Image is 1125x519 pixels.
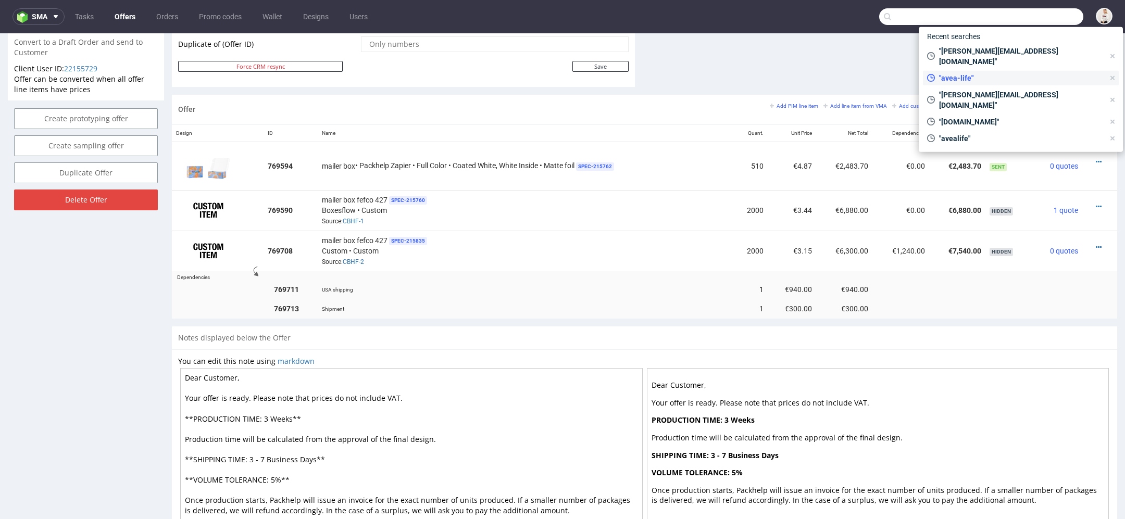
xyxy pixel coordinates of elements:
th: Name [318,92,733,109]
span: Sent [990,130,1007,138]
span: "avea-life" [935,73,1104,83]
button: Force CRM resync [178,28,343,39]
span: "avealife" [935,133,1104,144]
span: 0 quotes [1050,213,1078,222]
div: Custom • Custom [322,201,729,234]
a: Create sampling offer [14,102,158,123]
td: €7,540.00 [929,197,985,238]
a: Wallet [256,8,289,25]
textarea: Dear Customer, Your offer is ready. Please note that prices do not include VAT. **PRODUCTION TIME... [180,335,643,517]
span: USA shipping [322,251,353,262]
span: SPEC- 215835 [389,204,427,212]
p: Client User ID: [14,30,158,41]
input: Only numbers [368,4,621,18]
small: Margin summary [1063,70,1111,75]
td: €2,483.70 [816,108,872,157]
img: logo [17,11,32,23]
th: Design [172,92,264,109]
td: 1 [733,266,768,285]
a: Duplicate Offer [14,129,158,150]
span: "[DOMAIN_NAME]" [935,117,1104,127]
span: 0 quotes [1050,129,1078,137]
td: €6,880.00 [816,157,872,197]
button: sma [12,8,65,25]
a: Offers [108,8,142,25]
a: Tasks [69,8,100,25]
td: €300.00 [816,266,872,285]
td: Duplicate of (Offer ID) [178,2,358,27]
img: 9355291-packhelp-mailerbox-f-56-multicolour-premium-outside [182,113,234,153]
span: SPEC- 215760 [389,163,427,171]
strong: 769711 [274,252,299,260]
div: Offer can be converted when all offer line items have prices [8,30,164,67]
a: Designs [297,8,335,25]
strong: 769590 [268,173,293,181]
input: Save [572,28,629,39]
a: Orders [150,8,184,25]
th: Net Total [816,92,872,109]
th: Unit Price [768,92,816,109]
a: 22155729 [64,30,97,40]
span: Recent searches [923,28,984,45]
span: mailer box fefco 427 [322,202,387,212]
img: ico-item-custom-a8f9c3db6a5631ce2f509e228e8b95abde266dc4376634de7b166047de09ff05.png [182,164,234,190]
td: €300.00 [768,266,816,285]
strong: 769594 [268,129,293,137]
td: €3.44 [768,157,816,197]
td: €2,483.70 [929,108,985,157]
input: Delete Offer [14,156,158,177]
small: Add custom line item [892,70,949,75]
span: "[PERSON_NAME][EMAIL_ADDRESS][DOMAIN_NAME]" [935,90,1104,110]
span: Offer [178,72,195,80]
td: €940.00 [768,246,816,265]
small: Add PIM line item [770,70,818,75]
td: 2000 [733,157,768,197]
span: hidden [990,174,1013,182]
td: €0.00 [872,157,929,197]
span: Source: [322,225,364,232]
td: €940.00 [816,246,872,265]
td: €3.15 [768,197,816,238]
span: Shipment [322,271,344,281]
a: CBHF-2 [343,225,364,232]
th: Dependencies [872,92,929,109]
a: markdown [278,323,315,333]
th: ID [264,92,318,109]
td: 1 [733,246,768,265]
span: hidden [990,214,1013,223]
strong: 769708 [268,213,293,222]
img: ico-item-custom-a8f9c3db6a5631ce2f509e228e8b95abde266dc4376634de7b166047de09ff05.png [182,205,234,231]
span: 1 quote [1054,173,1078,181]
img: Mari Fok [1097,9,1111,23]
span: "[PERSON_NAME][EMAIL_ADDRESS][DOMAIN_NAME]" [935,46,1104,67]
td: 2000 [733,197,768,238]
span: Source: [322,184,364,192]
a: Users [343,8,374,25]
td: €6,880.00 [929,157,985,197]
a: CBHF-1 [343,184,364,192]
span: SPEC- 215762 [576,129,614,137]
td: €4.87 [768,108,816,157]
small: Add other item [954,70,996,75]
small: Add line item from VMA [823,70,887,75]
td: 510 [733,108,768,157]
td: €1,240.00 [872,197,929,238]
th: Quant. [733,92,768,109]
span: mailer box [322,128,355,138]
span: mailer box fefco 427 [322,161,387,172]
div: Notes displayed below the Offer [172,293,1117,316]
td: €0.00 [872,108,929,157]
div: • Packhelp Zapier • Full Color • Coated White, White Inside • Matte foil [322,127,729,138]
div: Boxesflow • Custom [322,161,729,193]
span: sma [32,13,47,20]
th: Total [929,92,985,109]
small: Manage dielines [1009,70,1055,75]
a: Promo codes [193,8,248,25]
span: Dependencies [177,241,210,247]
th: Status [985,92,1032,109]
strong: 769713 [274,271,299,280]
a: Create prototyping offer [14,75,158,96]
td: €6,300.00 [816,197,872,238]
